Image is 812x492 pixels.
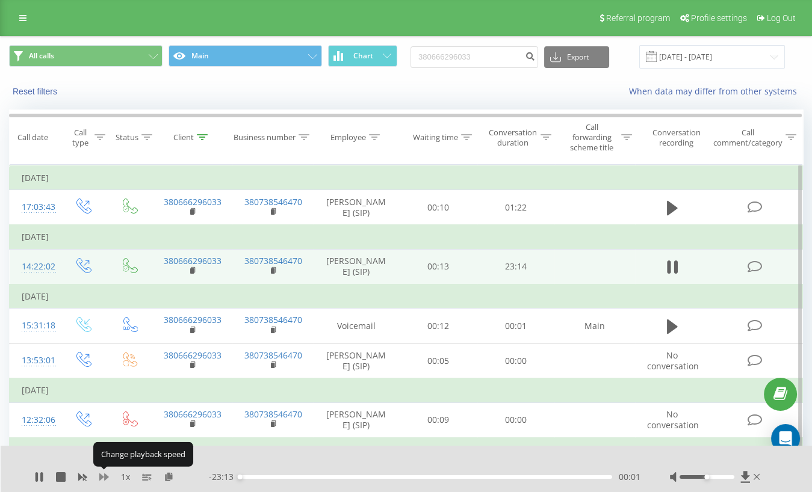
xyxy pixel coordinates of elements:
[313,343,400,379] td: [PERSON_NAME] (SIP)
[10,166,803,190] td: [DATE]
[691,13,747,23] span: Profile settings
[164,314,222,325] a: 380666296033
[330,132,366,143] div: Employee
[10,284,803,309] td: [DATE]
[17,132,48,143] div: Call date
[22,349,47,372] div: 13:53:01
[400,249,477,284] td: 00:13
[244,196,302,208] a: 380738546470
[22,314,47,337] div: 15:31:18
[488,128,538,148] div: Conversation duration
[70,128,91,148] div: Call type
[22,408,47,432] div: 12:32:06
[647,349,699,372] span: No conversation
[328,45,397,67] button: Chart
[9,86,63,97] button: Reset filters
[704,475,709,479] div: Accessibility label
[209,471,240,483] span: - 23:13
[173,132,194,143] div: Client
[238,475,243,479] div: Accessibility label
[313,249,400,284] td: [PERSON_NAME] (SIP)
[400,309,477,343] td: 00:12
[400,343,477,379] td: 00:05
[646,128,707,148] div: Conversation recording
[767,13,796,23] span: Log Out
[244,255,302,266] a: 380738546470
[164,349,222,361] a: 380666296033
[244,408,302,420] a: 380738546470
[121,471,130,483] span: 1 x
[477,343,555,379] td: 00:00
[313,402,400,438] td: [PERSON_NAME] (SIP)
[477,249,555,284] td: 23:14
[9,45,163,67] button: All calls
[771,424,800,453] div: Open Intercom Messenger
[313,309,400,343] td: Voicemail
[93,442,193,466] div: Change playback speed
[10,438,803,462] td: [DATE]
[353,52,373,60] span: Chart
[10,225,803,249] td: [DATE]
[10,378,803,402] td: [DATE]
[400,402,477,438] td: 00:09
[244,349,302,361] a: 380738546470
[554,309,635,343] td: Main
[413,132,458,143] div: Waiting time
[164,255,222,266] a: 380666296033
[244,314,302,325] a: 380738546470
[629,85,803,97] a: When data may differ from other systems
[116,132,138,143] div: Status
[477,402,555,438] td: 00:00
[29,51,54,61] span: All calls
[234,132,296,143] div: Business number
[618,471,640,483] span: 00:01
[22,255,47,278] div: 14:22:02
[606,13,670,23] span: Referral program
[712,128,783,148] div: Call comment/category
[647,408,699,431] span: No conversation
[477,309,555,343] td: 00:01
[544,46,609,68] button: Export
[565,122,618,153] div: Call forwarding scheme title
[22,195,47,219] div: 17:03:43
[164,196,222,208] a: 380666296033
[313,190,400,226] td: [PERSON_NAME] (SIP)
[164,408,222,420] a: 380666296033
[411,46,538,68] input: Search by number
[477,190,555,226] td: 01:22
[169,45,322,67] button: Main
[400,190,477,226] td: 00:10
